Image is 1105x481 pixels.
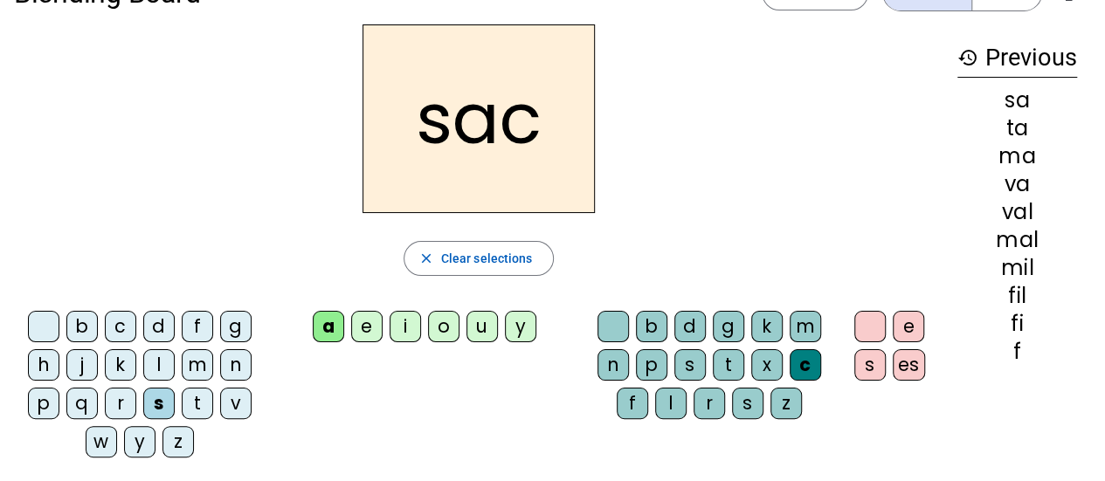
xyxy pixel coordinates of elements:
div: p [28,388,59,419]
div: z [162,426,194,457]
div: g [220,311,252,342]
div: m [182,349,213,381]
div: f [182,311,213,342]
div: l [143,349,175,381]
h2: sac [363,24,595,213]
div: t [182,388,213,419]
div: t [713,349,744,381]
button: Clear selections [404,241,555,276]
div: b [66,311,98,342]
div: m [790,311,821,342]
div: fi [957,313,1077,334]
div: ma [957,146,1077,167]
div: n [220,349,252,381]
div: f [957,341,1077,362]
div: a [313,311,344,342]
h3: Previous [957,38,1077,78]
div: y [124,426,155,457]
div: d [674,311,706,342]
div: b [636,311,667,342]
div: fil [957,285,1077,306]
div: q [66,388,98,419]
div: va [957,174,1077,195]
div: k [751,311,783,342]
div: c [105,311,136,342]
div: l [655,388,687,419]
div: e [893,311,924,342]
div: i [390,311,421,342]
div: j [66,349,98,381]
mat-icon: history [957,47,978,68]
mat-icon: close [418,251,434,266]
div: v [220,388,252,419]
div: o [428,311,459,342]
div: sa [957,90,1077,111]
div: u [466,311,498,342]
div: g [713,311,744,342]
div: y [505,311,536,342]
div: c [790,349,821,381]
div: n [597,349,629,381]
div: z [770,388,802,419]
div: d [143,311,175,342]
div: e [351,311,383,342]
div: mal [957,230,1077,251]
div: s [143,388,175,419]
div: s [854,349,886,381]
div: val [957,202,1077,223]
div: s [732,388,763,419]
div: h [28,349,59,381]
div: es [893,349,925,381]
div: s [674,349,706,381]
div: x [751,349,783,381]
div: r [105,388,136,419]
div: ta [957,118,1077,139]
div: f [617,388,648,419]
div: mil [957,258,1077,278]
div: p [636,349,667,381]
div: w [86,426,117,457]
span: Clear selections [441,248,533,269]
div: k [105,349,136,381]
div: r [694,388,725,419]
